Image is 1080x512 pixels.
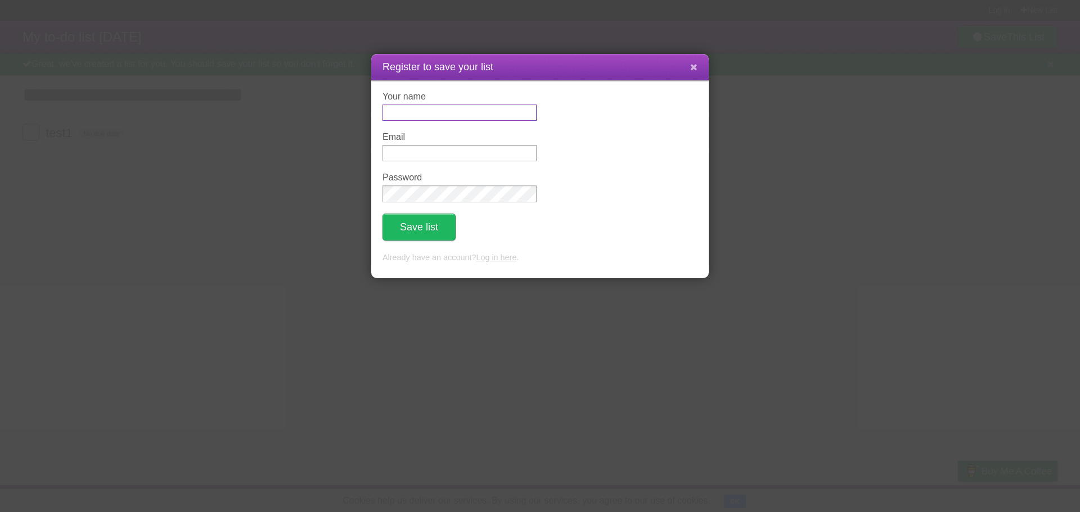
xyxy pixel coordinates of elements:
[382,173,537,183] label: Password
[382,214,456,241] button: Save list
[382,60,697,75] h1: Register to save your list
[382,92,537,102] label: Your name
[382,132,537,142] label: Email
[476,253,516,262] a: Log in here
[382,252,697,264] p: Already have an account? .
